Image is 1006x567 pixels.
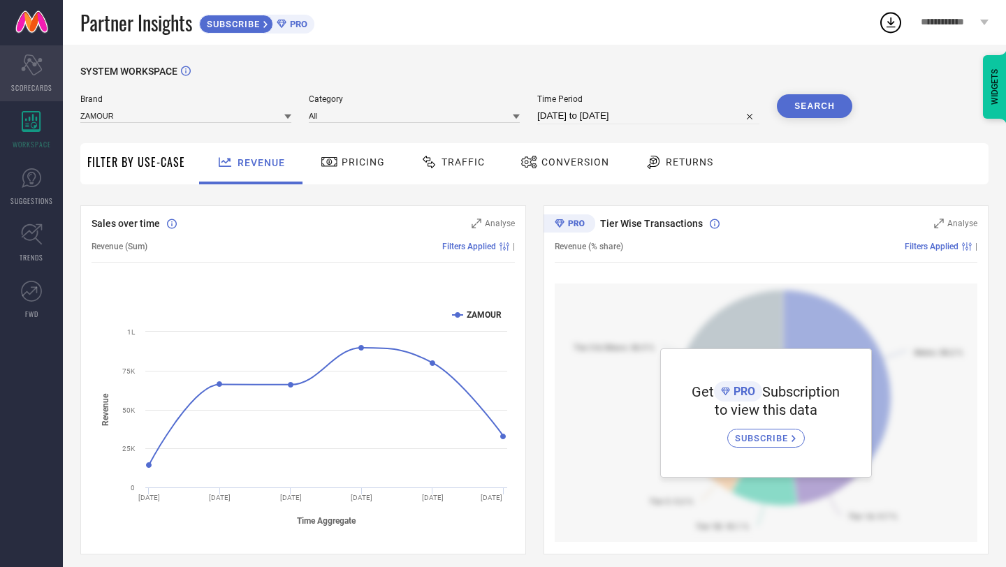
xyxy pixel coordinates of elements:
[286,19,307,29] span: PRO
[122,367,136,375] text: 75K
[467,310,502,320] text: ZAMOUR
[131,484,135,492] text: 0
[80,94,291,104] span: Brand
[485,219,515,228] span: Analyse
[513,242,515,251] span: |
[101,392,110,425] tspan: Revenue
[80,66,177,77] span: SYSTEM WORKSPACE
[199,11,314,34] a: SUBSCRIBEPRO
[600,218,703,229] span: Tier Wise Transactions
[309,94,520,104] span: Category
[92,242,147,251] span: Revenue (Sum)
[777,94,852,118] button: Search
[762,383,840,400] span: Subscription
[878,10,903,35] div: Open download list
[544,214,595,235] div: Premium
[947,219,977,228] span: Analyse
[442,156,485,168] span: Traffic
[727,418,805,448] a: SUBSCRIBE
[92,218,160,229] span: Sales over time
[975,242,977,251] span: |
[87,154,185,170] span: Filter By Use-Case
[20,252,43,263] span: TRENDS
[715,402,817,418] span: to view this data
[735,433,792,443] span: SUBSCRIBE
[905,242,958,251] span: Filters Applied
[11,82,52,93] span: SCORECARDS
[555,242,623,251] span: Revenue (% share)
[138,494,160,501] text: [DATE]
[80,8,192,37] span: Partner Insights
[537,94,759,104] span: Time Period
[238,157,285,168] span: Revenue
[472,219,481,228] svg: Zoom
[481,494,502,501] text: [DATE]
[730,385,755,398] span: PRO
[297,516,356,526] tspan: Time Aggregate
[342,156,385,168] span: Pricing
[934,219,944,228] svg: Zoom
[541,156,609,168] span: Conversion
[127,328,136,336] text: 1L
[351,494,372,501] text: [DATE]
[692,383,714,400] span: Get
[666,156,713,168] span: Returns
[122,445,136,452] text: 25K
[537,108,759,124] input: Select time period
[442,242,496,251] span: Filters Applied
[13,139,51,149] span: WORKSPACE
[122,406,136,414] text: 50K
[209,494,231,501] text: [DATE]
[10,196,53,206] span: SUGGESTIONS
[422,494,444,501] text: [DATE]
[25,309,38,319] span: FWD
[280,494,302,501] text: [DATE]
[200,19,263,29] span: SUBSCRIBE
